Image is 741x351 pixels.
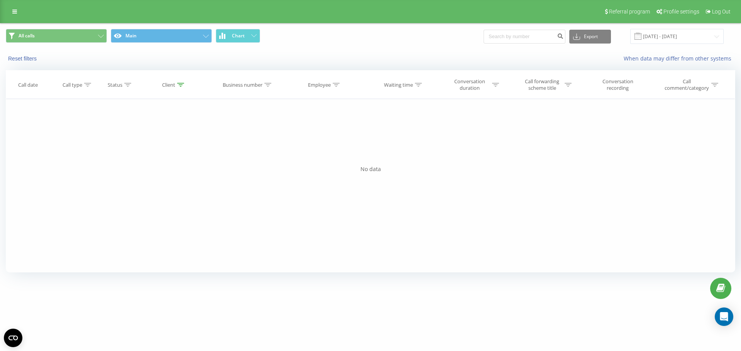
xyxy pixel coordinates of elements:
[569,30,611,44] button: Export
[593,78,643,91] div: Conversation recording
[6,55,41,62] button: Reset filters
[18,82,38,88] div: Call date
[624,55,735,62] a: When data may differ from other systems
[6,165,735,173] div: No data
[712,8,731,15] span: Log Out
[216,29,260,43] button: Chart
[715,307,733,326] div: Open Intercom Messenger
[521,78,563,91] div: Call forwarding scheme title
[308,82,331,88] div: Employee
[384,82,413,88] div: Waiting time
[232,33,245,39] span: Chart
[223,82,262,88] div: Business number
[108,82,122,88] div: Status
[6,29,107,43] button: All calls
[4,329,22,347] button: Open CMP widget
[664,78,709,91] div: Call comment/category
[63,82,82,88] div: Call type
[663,8,699,15] span: Profile settings
[484,30,565,44] input: Search by number
[111,29,212,43] button: Main
[162,82,175,88] div: Client
[449,78,490,91] div: Conversation duration
[609,8,650,15] span: Referral program
[19,33,35,39] span: All calls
